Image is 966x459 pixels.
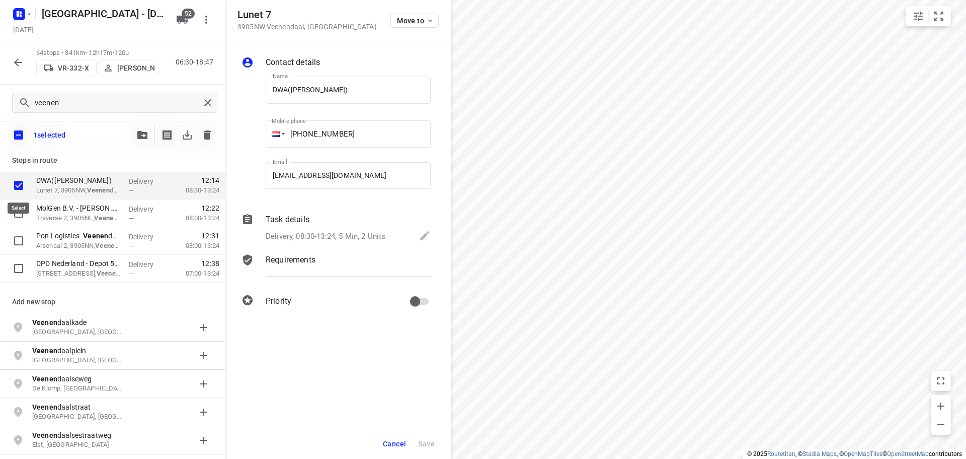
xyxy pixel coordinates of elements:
span: — [129,187,134,194]
button: Cancel [379,435,410,453]
div: Task detailsDelivery, 08:30-13:24, 5 Min, 2 Units [242,214,431,244]
label: Mobile phone [272,118,306,124]
p: Add new stop [12,297,213,307]
p: Contact details [266,56,320,69]
p: Stops in route [12,155,213,166]
span: Cancel [383,440,406,448]
p: [PERSON_NAME] [117,64,154,72]
p: VR-332-X [58,64,89,72]
p: 07:00-13:24 [170,269,219,279]
b: Veenen [95,242,119,249]
a: OpenMapTiles [844,450,882,457]
p: 64 stops • 341km • 12h17m [36,48,159,58]
button: More [196,10,216,30]
p: Lunet 7, 3905NW, Veenendaal, NL [36,185,121,195]
p: DPD Nederland - Depot 511 Veenendaal(Martin Rozeboom (wijziging via Laura Timmermans)) [36,258,121,269]
span: — [129,242,134,250]
svg: Edit [419,230,431,242]
p: Elst, [GEOGRAPHIC_DATA] [32,440,125,450]
h5: Lunet 7 [237,9,376,21]
p: daalstraat [32,402,125,412]
span: Select [9,203,29,223]
p: De Klomp, [GEOGRAPHIC_DATA] [32,384,125,394]
a: OpenStreetMap [887,450,929,457]
span: Select [9,231,29,251]
p: Delivery [129,259,166,270]
b: Veenen [32,347,57,355]
div: small contained button group [906,6,951,26]
button: Move to [390,14,439,28]
p: DWA([PERSON_NAME]) [36,175,121,185]
b: Veenen [83,232,108,240]
b: Veenen [32,403,57,411]
p: [GEOGRAPHIC_DATA], [GEOGRAPHIC_DATA] [32,327,125,337]
span: 12:38 [201,258,219,269]
button: 52 [172,10,192,30]
p: Arsenaal 2, 3905NN, Veenendaal, NL [36,241,121,251]
p: daalkade [32,317,125,327]
li: © 2025 , © , © © contributors [747,450,962,457]
p: 08:00-13:24 [170,213,219,223]
button: Fit zoom [929,6,949,26]
button: VR-332-X [36,60,97,76]
span: 12:14 [201,175,219,185]
b: Veenen [94,214,118,222]
span: 52 [182,9,195,19]
h5: [DATE] [9,24,38,35]
div: Requirements [242,254,431,284]
button: [PERSON_NAME] [99,60,159,76]
b: Veenen [87,186,110,194]
span: 12:31 [201,231,219,241]
span: • [112,49,114,56]
button: Map settings [908,6,928,26]
p: Traverse 2, 3905NL, Veenendaal, NL [36,213,121,223]
span: Move to [397,17,434,25]
p: [GEOGRAPHIC_DATA], [GEOGRAPHIC_DATA] [32,412,125,422]
b: Veenen [32,318,57,326]
b: Veenen [32,431,57,439]
p: daalplein [32,346,125,356]
p: Delivery [129,176,166,186]
input: Add or search stops within route [35,95,200,111]
span: — [129,270,134,278]
p: daalsestraatweg [32,430,125,440]
p: 06:30-18:47 [176,57,217,68]
p: Delivery, 08:30-13:24, 5 Min, 2 Units [266,231,385,242]
p: Priority [266,295,291,307]
p: Requirements [266,254,315,266]
span: Select [9,258,29,279]
p: Delivery [129,204,166,214]
p: 08:00-13:24 [170,241,219,251]
p: Kazemat 32, 3905NR, Veenendaal, NL [36,269,121,279]
span: — [129,215,134,222]
p: 08:30-13:24 [170,185,219,195]
div: Contact details [242,56,431,71]
input: 1 (702) 123-4567 [266,120,431,148]
button: Print shipping label [157,125,177,145]
span: Delete stop [197,125,217,145]
p: MolGen B.V. - Traverse(Marije Jansen) [36,203,121,213]
span: 120u [114,49,129,56]
a: Routetitan [767,450,795,457]
span: Download stops [177,125,197,145]
p: Task details [266,214,309,226]
p: 1 selected [33,131,65,139]
b: Veenen [32,375,57,383]
p: [GEOGRAPHIC_DATA], [GEOGRAPHIC_DATA] [32,356,125,365]
div: Netherlands: + 31 [266,120,285,148]
span: 12:22 [201,203,219,213]
p: Delivery [129,232,166,242]
b: Veenen [97,270,120,277]
p: Pon Logistics - Veenendaal(Leen of Eric Bedo of Krijt) [36,231,121,241]
p: 3905NW Veenendaal , [GEOGRAPHIC_DATA] [237,23,376,31]
a: Stadia Maps [802,450,837,457]
h5: [GEOGRAPHIC_DATA] - [DATE] [38,6,168,22]
p: daalseweg [32,374,125,384]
